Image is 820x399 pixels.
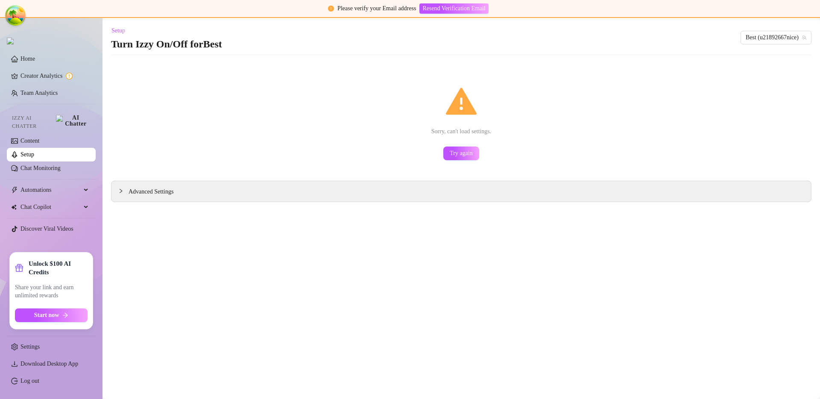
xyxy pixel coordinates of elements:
h3: Turn Izzy On/Off for Best [111,38,222,51]
span: download [11,361,18,367]
span: exclamation-circle [328,6,334,12]
strong: Unlock $100 AI Credits [29,259,88,276]
a: Settings [20,343,40,350]
span: Download Desktop App [20,361,78,367]
span: collapsed [118,188,123,194]
button: Start nowarrow-right [15,308,88,322]
div: Sorry, can't load settings. [125,127,798,136]
a: Content [20,138,39,144]
span: Izzy AI Chatter [12,114,53,130]
a: Home [20,56,35,62]
img: AI Chatter [56,115,89,127]
a: Team Analytics [20,90,58,96]
span: Automations [20,183,81,197]
span: Share your link and earn unlimited rewards [15,283,88,300]
img: logo.svg [7,38,14,44]
span: Resend Verification Email [422,5,485,12]
div: Please verify your Email address [337,4,416,13]
span: Setup [111,27,125,34]
button: Open Tanstack query devtools [7,7,24,24]
span: Best (u21892667nice) [746,31,806,44]
img: Chat Copilot [11,204,17,210]
div: collapsed [118,186,129,196]
span: team [802,35,807,40]
button: Resend Verification Email [419,3,488,14]
span: Try again [450,150,473,157]
button: Try again [443,147,479,160]
span: thunderbolt [11,187,18,194]
a: Log out [20,378,39,384]
span: Chat Copilot [20,200,81,214]
span: Start now [34,312,59,319]
span: arrow-right [62,312,68,318]
span: gift [15,264,23,272]
button: Setup [111,24,132,38]
a: Chat Monitoring [20,165,61,171]
a: Discover Viral Videos [20,226,73,232]
a: Setup [20,151,34,158]
a: Creator Analytics exclamation-circle [20,69,89,83]
span: warning [446,86,477,117]
span: Advanced Settings [129,187,173,197]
